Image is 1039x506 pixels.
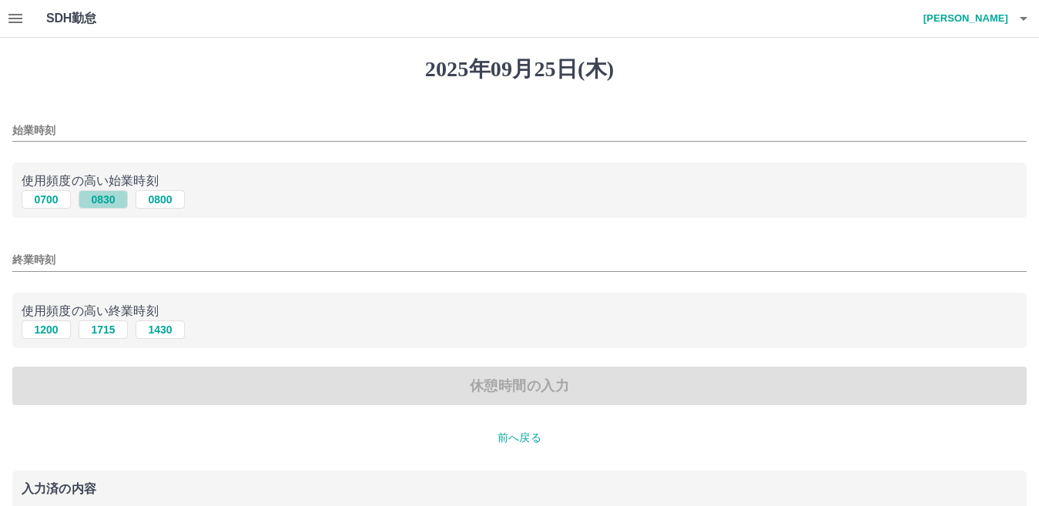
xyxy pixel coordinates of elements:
[22,172,1017,190] p: 使用頻度の高い始業時刻
[22,190,71,209] button: 0700
[12,56,1027,82] h1: 2025年09月25日(木)
[22,483,1017,495] p: 入力済の内容
[22,320,71,339] button: 1200
[136,320,185,339] button: 1430
[22,302,1017,320] p: 使用頻度の高い終業時刻
[136,190,185,209] button: 0800
[12,430,1027,446] p: 前へ戻る
[79,190,128,209] button: 0830
[79,320,128,339] button: 1715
